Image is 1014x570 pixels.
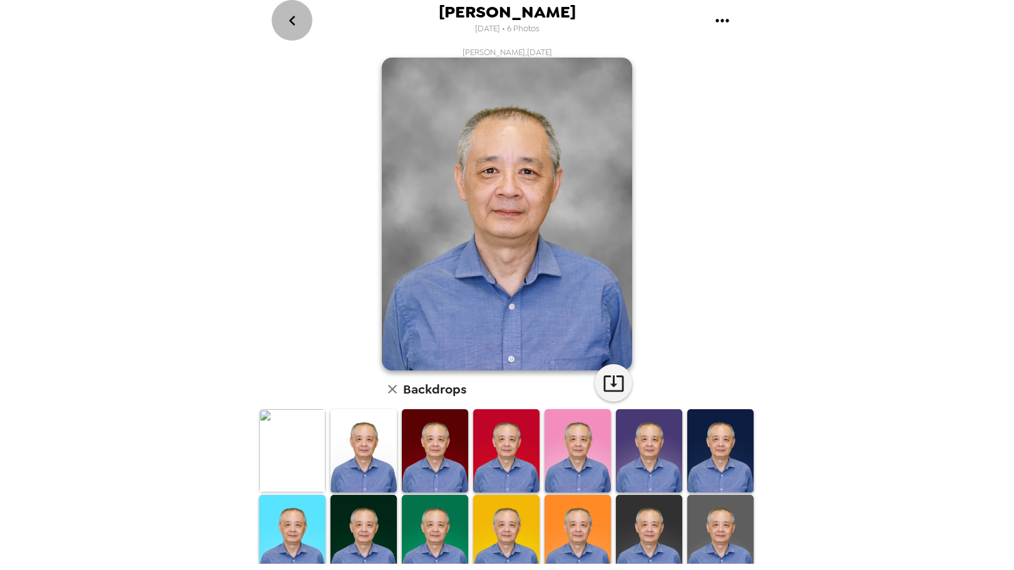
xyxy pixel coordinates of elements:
img: Original [259,409,325,492]
h6: Backdrops [403,379,466,399]
span: [DATE] • 6 Photos [475,21,540,38]
img: user [382,58,632,370]
span: [PERSON_NAME] , [DATE] [463,47,552,58]
span: [PERSON_NAME] [439,4,576,21]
